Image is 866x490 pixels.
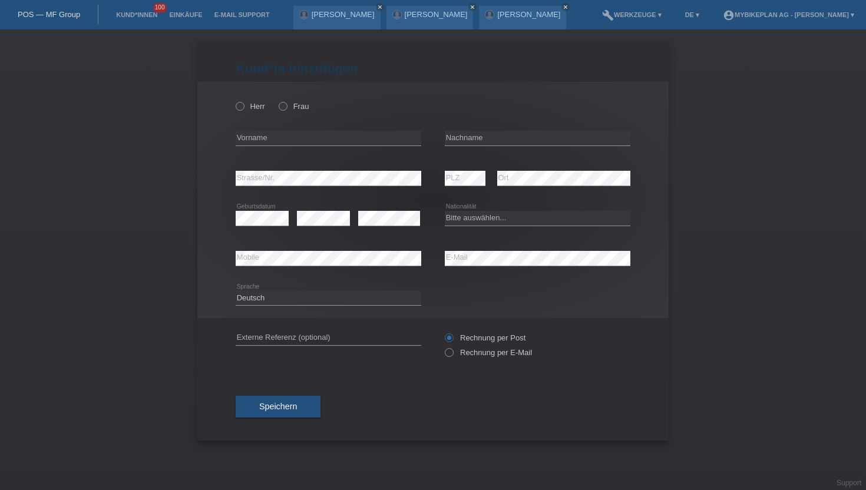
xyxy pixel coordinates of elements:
a: [PERSON_NAME] [312,10,375,19]
button: Speichern [236,396,320,418]
h1: Kund*in hinzufügen [236,61,630,76]
a: Einkäufe [163,11,208,18]
a: account_circleMybikeplan AG - [PERSON_NAME] ▾ [717,11,860,18]
input: Herr [236,102,243,110]
a: Kund*innen [110,11,163,18]
i: close [377,4,383,10]
a: DE ▾ [679,11,705,18]
a: [PERSON_NAME] [405,10,468,19]
a: [PERSON_NAME] [497,10,560,19]
i: close [470,4,475,10]
a: E-Mail Support [209,11,276,18]
label: Herr [236,102,265,111]
label: Frau [279,102,309,111]
span: Speichern [259,402,297,411]
i: close [563,4,568,10]
i: account_circle [723,9,735,21]
a: close [561,3,570,11]
label: Rechnung per E-Mail [445,348,532,357]
a: buildWerkzeuge ▾ [596,11,667,18]
a: close [376,3,384,11]
input: Rechnung per E-Mail [445,348,452,363]
input: Rechnung per Post [445,333,452,348]
span: 100 [153,3,167,13]
input: Frau [279,102,286,110]
label: Rechnung per Post [445,333,525,342]
a: Support [837,479,861,487]
i: build [602,9,614,21]
a: close [468,3,477,11]
a: POS — MF Group [18,10,80,19]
